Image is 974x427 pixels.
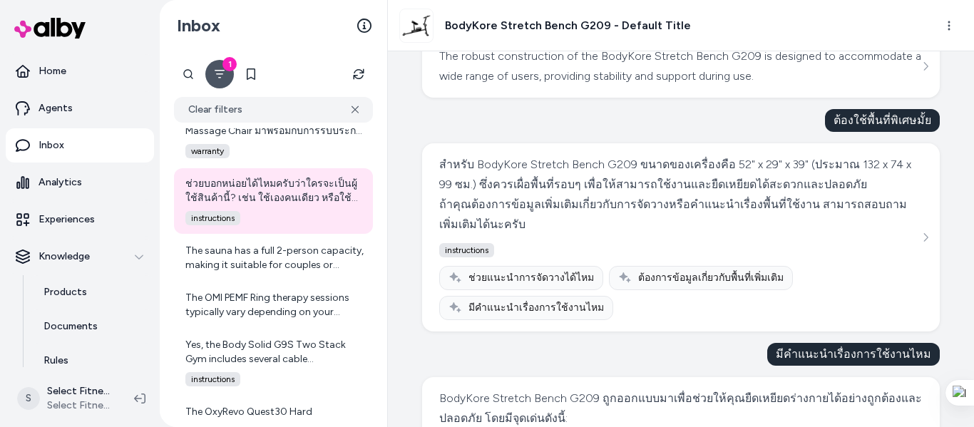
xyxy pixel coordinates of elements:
[222,57,237,71] div: 1
[9,376,123,421] button: SSelect Fitness ShopifySelect Fitness
[825,109,940,132] div: ต้องใช้พื้นที่พิเศษมั้ย
[29,344,154,378] a: Rules
[439,46,923,86] div: The robust construction of the BodyKore Stretch Bench G209 is designed to accommodate a wide rang...
[917,58,934,75] button: See more
[917,229,934,246] button: See more
[767,343,940,366] div: มีคำแนะนำเรื่องการใช้งานไหม
[468,301,604,315] span: มีคำแนะนำเรื่องการใช้งานไหม
[400,9,433,42] img: bodykore-g209-stretch-bench-white-background.jpg
[638,271,784,285] span: ต้องการข้อมูลเกี่ยวกับพื้นที่เพิ่มเติม
[39,175,82,190] p: Analytics
[468,271,594,285] span: ช่วยแนะนำการจัดวางได้ไหม
[185,291,364,319] div: The OMI PEMF Ring therapy sessions typically vary depending on your personal needs and the progra...
[6,240,154,274] button: Knowledge
[6,128,154,163] a: Inbox
[39,64,66,78] p: Home
[205,60,234,88] button: Filter
[6,202,154,237] a: Experiences
[174,329,373,395] a: Yes, the Body Solid G9S Two Stack Gym includes several cable attachments and accessories to start...
[174,168,373,234] a: ช่วยบอกหน่อยได้ไหมครับว่าใครจะเป็นผู้ใช้สินค้านี้? เช่น ใช้เองคนเดียว หรือใช้ร่วมกับคนอื่น? จะช่ว...
[344,60,373,88] button: Refresh
[29,275,154,309] a: Products
[43,319,98,334] p: Documents
[174,101,373,167] a: เก้าอี้นวด Osaki OS-Pro DuoMax 4D Massage Chair มาพร้อมกับการรับประกัน 5 ปี โดยมีรายละเอียดเป็น 3...
[185,211,240,225] span: instructions
[174,97,373,123] button: Clear filters
[185,144,230,158] span: warranty
[43,354,68,368] p: Rules
[43,285,87,299] p: Products
[29,309,154,344] a: Documents
[185,177,364,205] div: ช่วยบอกหน่อยได้ไหมครับว่าใครจะเป็นผู้ใช้สินค้านี้? เช่น ใช้เองคนเดียว หรือใช้ร่วมกับคนอื่น? จะช่ว...
[17,387,40,410] span: S
[47,398,111,413] span: Select Fitness
[39,249,90,264] p: Knowledge
[439,195,923,235] div: ถ้าคุณต้องการข้อมูลเพิ่มเติมเกี่ยวกับการจัดวางหรือคำแนะนำเรื่องพื้นที่ใช้งาน สามารถสอบถามเพิ่มเติ...
[185,372,240,386] span: instructions
[39,101,73,115] p: Agents
[39,138,64,153] p: Inbox
[185,244,364,272] div: The sauna has a full 2-person capacity, making it suitable for couples or friends to relax together.
[174,282,373,328] a: The OMI PEMF Ring therapy sessions typically vary depending on your personal needs and the progra...
[14,18,86,38] img: alby Logo
[177,15,220,36] h2: Inbox
[6,54,154,88] a: Home
[39,212,95,227] p: Experiences
[185,338,364,366] div: Yes, the Body Solid G9S Two Stack Gym includes several cable attachments and accessories to start...
[439,243,494,257] span: instructions
[47,384,111,398] p: Select Fitness Shopify
[174,235,373,281] a: The sauna has a full 2-person capacity, making it suitable for couples or friends to relax together.
[439,155,923,195] div: สำหรับ BodyKore Stretch Bench G209 ขนาดของเครื่องคือ 52" x 29" x 39" (ประมาณ 132 x 74 x 99 ซม.) ซ...
[6,91,154,125] a: Agents
[6,165,154,200] a: Analytics
[445,17,691,34] h3: BodyKore Stretch Bench G209 - Default Title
